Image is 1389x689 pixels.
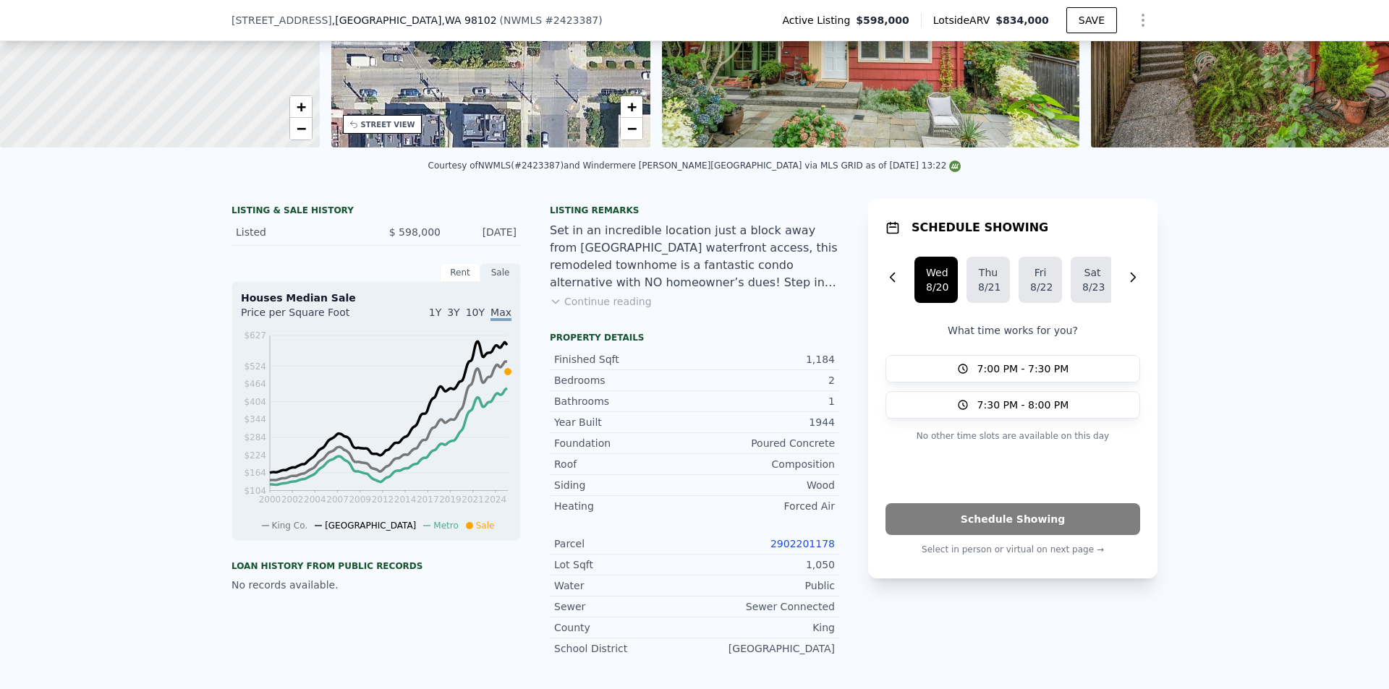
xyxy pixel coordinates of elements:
span: 10Y [466,307,485,318]
p: Select in person or virtual on next page → [885,541,1140,558]
p: No other time slots are available on this day [885,427,1140,445]
div: Composition [694,457,835,471]
span: , WA 98102 [441,14,496,26]
span: 3Y [447,307,459,318]
span: King Co. [272,521,308,531]
div: King [694,620,835,635]
tspan: $164 [244,468,266,478]
div: Lot Sqft [554,557,694,572]
h1: SCHEDULE SHOWING [912,219,1048,236]
div: No records available. [231,578,521,592]
div: Poured Concrete [694,436,835,450]
div: 2 [694,373,835,388]
div: County [554,620,694,635]
div: Water [554,578,694,593]
button: SAVE [1066,7,1117,33]
a: Zoom out [621,118,642,140]
span: NWMLS [504,14,542,26]
span: 7:00 PM - 7:30 PM [977,361,1069,376]
div: Courtesy of NWMLS (#2423387) and Windermere [PERSON_NAME][GEOGRAPHIC_DATA] via MLS GRID as of [DA... [428,161,961,171]
a: Zoom in [621,96,642,118]
div: Sewer [554,599,694,614]
tspan: $524 [244,361,266,372]
button: Schedule Showing [885,503,1140,535]
span: [GEOGRAPHIC_DATA] [325,521,416,531]
div: Listing remarks [550,205,839,216]
tspan: $224 [244,450,266,461]
tspan: $464 [244,379,266,389]
span: − [296,119,305,137]
tspan: $404 [244,397,266,407]
button: 7:30 PM - 8:00 PM [885,391,1140,419]
div: Set in an incredible location just a block away from [GEOGRAPHIC_DATA] waterfront access, this re... [550,222,839,291]
tspan: 2021 [462,495,484,505]
div: 8/22 [1030,280,1050,294]
div: 1 [694,394,835,408]
div: Public [694,578,835,593]
tspan: 2009 [349,495,371,505]
div: Foundation [554,436,694,450]
div: Year Built [554,415,694,429]
div: Roof [554,457,694,471]
span: $598,000 [856,13,909,27]
span: Lotside ARV [933,13,995,27]
div: Houses Median Sale [241,291,511,305]
img: NWMLS Logo [949,161,961,172]
button: Continue reading [550,294,652,309]
tspan: 2007 [326,495,349,505]
div: Price per Square Foot [241,305,376,328]
span: Max [490,307,511,321]
div: Loan history from public records [231,560,521,572]
tspan: 2002 [281,495,304,505]
tspan: $104 [244,486,266,496]
div: Heating [554,499,694,513]
span: 7:30 PM - 8:00 PM [977,398,1069,412]
tspan: 2012 [372,495,394,505]
div: ( ) [500,13,603,27]
span: $ 598,000 [389,226,441,238]
div: Property details [550,332,839,343]
tspan: 2014 [394,495,417,505]
span: + [296,98,305,116]
button: Wed8/20 [914,257,958,303]
div: Parcel [554,536,694,551]
span: Sale [476,521,495,531]
div: STREET VIEW [361,119,415,130]
span: + [627,98,637,116]
div: 8/23 [1082,280,1103,294]
div: 1,184 [694,352,835,367]
div: Fri [1030,265,1050,280]
button: Show Options [1129,6,1157,35]
div: LISTING & SALE HISTORY [231,205,521,219]
div: Sewer Connected [694,599,835,614]
div: 1944 [694,415,835,429]
div: Siding [554,478,694,492]
div: Bedrooms [554,373,694,388]
div: 8/20 [926,280,946,294]
div: 1,050 [694,557,835,572]
button: Sat8/23 [1071,257,1114,303]
div: Bathrooms [554,394,694,408]
tspan: 2017 [417,495,439,505]
div: [GEOGRAPHIC_DATA] [694,641,835,656]
div: Sat [1082,265,1103,280]
tspan: $284 [244,432,266,442]
div: [DATE] [452,225,517,239]
div: School District [554,641,694,656]
span: $834,000 [995,14,1049,26]
div: Forced Air [694,499,835,513]
span: − [627,119,637,137]
button: Thu8/21 [967,257,1010,303]
button: 7:00 PM - 7:30 PM [885,355,1140,382]
p: What time works for you? [885,323,1140,338]
a: 2902201178 [770,538,835,549]
tspan: 2004 [304,495,326,505]
div: 8/21 [978,280,998,294]
div: Sale [480,263,521,282]
div: Wed [926,265,946,280]
a: Zoom out [290,118,312,140]
tspan: 2000 [259,495,281,505]
span: Active Listing [782,13,856,27]
tspan: 2019 [439,495,462,505]
div: Wood [694,478,835,492]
